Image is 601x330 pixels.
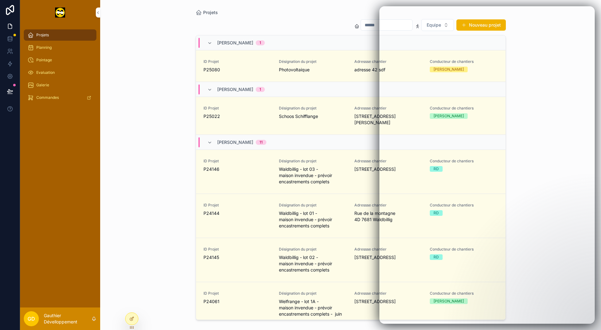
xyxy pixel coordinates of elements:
span: Welfrange - lot 1A - maison invendue - prévoir encastrements complets - juin [279,298,347,317]
a: Planning [24,42,96,53]
span: Désignation du projet [279,247,347,252]
span: Adressse chantier [354,159,422,164]
a: Galerie [24,79,96,91]
a: ID ProjetP25080Désignation du projetPhotovoltaiqueAdressse chantieradresse 42 sdfConducteur de ch... [196,50,506,82]
span: Photovoltaique [279,67,347,73]
span: [STREET_ADDRESS] [354,298,422,305]
span: Adressse chantier [354,247,422,252]
span: ID Projet [203,59,271,64]
a: ID ProjetP24144Désignation du projetWaldbillig - lot 01 - maison invendue - prévoir encastrements... [196,194,506,238]
span: Projets [36,33,49,38]
span: P24061 [203,298,271,305]
span: [STREET_ADDRESS] [354,166,422,172]
span: [STREET_ADDRESS] [354,254,422,261]
div: scrollable content [20,25,100,111]
span: Planning [36,45,52,50]
a: Pointage [24,54,96,66]
span: ID Projet [203,159,271,164]
a: Projets [196,9,218,16]
span: P24144 [203,210,271,216]
span: adresse 42 sdf [354,67,422,73]
span: Waldbillig - lot 01 - maison invendue - prévoir encastrements complets [279,210,347,229]
span: Waldbillig - lot 02 - maison invendue - prévoir encastrements complets [279,254,347,273]
span: P25080 [203,67,271,73]
span: Adressse chantier [354,106,422,111]
div: 11 [259,140,263,145]
span: P24145 [203,254,271,261]
a: ID ProjetP24146Désignation du projetWaldbillig - lot 03 - maison invendue - prévoir encastrements... [196,150,506,194]
span: Galerie [36,83,49,88]
span: Rue de la montagne 4D 7681 Waldbillig [354,210,422,223]
span: ID Projet [203,106,271,111]
span: Adressse chantier [354,291,422,296]
a: Evaluation [24,67,96,78]
span: GD [28,315,35,322]
span: Désignation du projet [279,159,347,164]
span: Adressse chantier [354,59,422,64]
p: Gauthier Dévelloppement [44,312,91,325]
span: Désignation du projet [279,203,347,208]
span: ID Projet [203,247,271,252]
a: Projets [24,29,96,41]
span: P25022 [203,113,271,119]
span: Désignation du projet [279,59,347,64]
img: App logo [55,8,65,18]
span: [PERSON_NAME] [217,86,253,93]
div: 1 [259,87,261,92]
a: Commandes [24,92,96,103]
span: ID Projet [203,203,271,208]
iframe: Intercom live chat [379,6,595,324]
span: Pointage [36,58,52,63]
span: Projets [203,9,218,16]
a: ID ProjetP25022Désignation du projetSchoos SchifflangeAdressse chantier[STREET_ADDRESS][PERSON_NA... [196,97,506,135]
span: Adressse chantier [354,203,422,208]
span: Désignation du projet [279,291,347,296]
a: ID ProjetP24061Désignation du projetWelfrange - lot 1A - maison invendue - prévoir encastrements ... [196,282,506,326]
span: [STREET_ADDRESS][PERSON_NAME] [354,113,422,126]
span: Désignation du projet [279,106,347,111]
span: Waldbillig - lot 03 - maison invendue - prévoir encastrements complets [279,166,347,185]
span: Schoos Schifflange [279,113,347,119]
span: [PERSON_NAME] [217,40,253,46]
span: [PERSON_NAME] [217,139,253,145]
a: ID ProjetP24145Désignation du projetWaldbillig - lot 02 - maison invendue - prévoir encastrements... [196,238,506,282]
span: Commandes [36,95,59,100]
span: Evaluation [36,70,55,75]
div: 1 [259,40,261,45]
span: ID Projet [203,291,271,296]
span: P24146 [203,166,271,172]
